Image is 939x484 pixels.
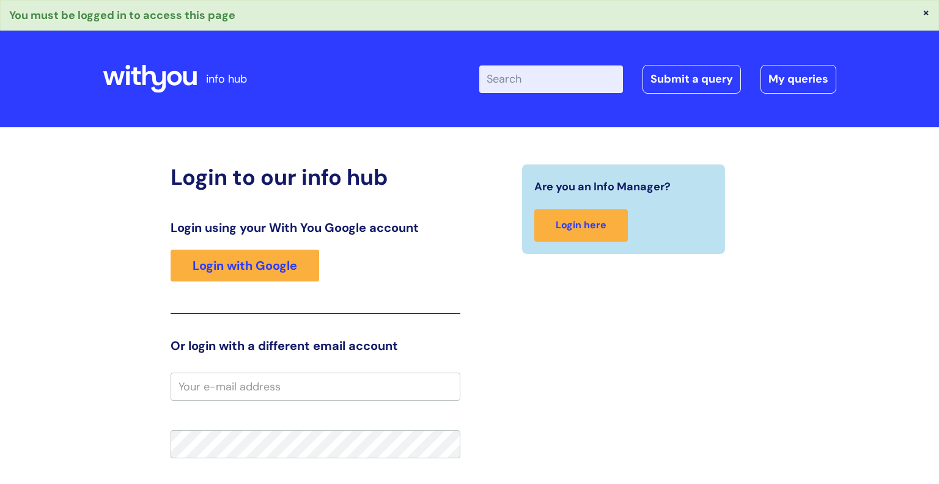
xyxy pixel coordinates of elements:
h3: Or login with a different email account [171,338,460,353]
a: My queries [760,65,836,93]
a: Submit a query [643,65,741,93]
input: Your e-mail address [171,373,460,401]
h3: Login using your With You Google account [171,220,460,235]
input: Search [479,65,623,92]
h2: Login to our info hub [171,164,460,190]
p: info hub [206,69,247,89]
span: Are you an Info Manager? [534,177,671,196]
a: Login here [534,209,628,242]
a: Login with Google [171,250,319,281]
button: × [922,7,930,18]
